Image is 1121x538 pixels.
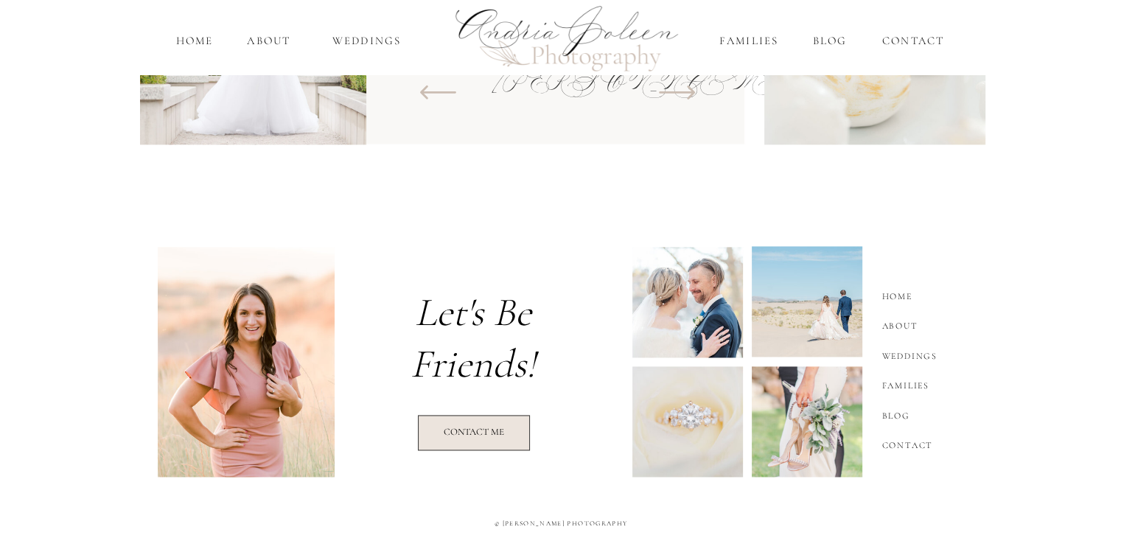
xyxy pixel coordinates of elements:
[324,32,411,49] a: Weddings
[882,284,945,303] a: Home
[882,314,945,332] a: About
[882,374,945,392] a: Families
[882,344,945,363] a: Weddings
[879,32,949,49] a: Contact
[244,32,295,49] a: About
[418,425,530,443] a: Contact Me
[411,288,536,388] i: Let's Be Friends!
[882,433,945,452] a: Contact
[717,32,781,49] a: Families
[174,32,216,49] a: home
[810,32,851,49] a: Blog
[882,404,945,422] a: Blog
